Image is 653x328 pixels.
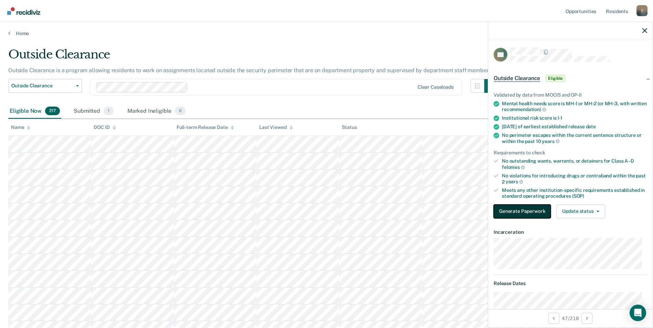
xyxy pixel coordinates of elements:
div: Status [342,124,357,130]
div: [DATE] of earliest established release [502,124,647,130]
span: years [542,139,559,144]
span: date [586,124,596,129]
dt: Release Dates [494,281,647,286]
div: Submitted [72,104,115,119]
div: T [636,5,647,16]
span: felonies [502,164,525,170]
div: Outside Clearance [8,47,498,67]
button: Next Opportunity [581,313,592,324]
button: Previous Opportunity [548,313,559,324]
a: Home [8,30,645,36]
span: Outside Clearance [494,75,540,82]
div: Name [11,124,30,130]
span: recommendation) [502,107,546,112]
div: No outstanding wants, warrants, or detainers for Class A–D [502,158,647,170]
span: 217 [45,107,60,116]
span: years [506,179,523,184]
span: 0 [175,107,186,116]
span: (SOP) [572,193,584,199]
button: Profile dropdown button [636,5,647,16]
div: Validated by data from MOCIS and OP-II [494,92,647,98]
div: Requirements to check [494,150,647,156]
span: Outside Clearance [11,83,73,89]
div: DOC ID [94,124,116,130]
span: 1 [104,107,114,116]
img: Recidiviz [7,7,40,15]
div: Last Viewed [259,124,293,130]
button: Update status [556,205,605,218]
div: Full-term Release Date [177,124,234,130]
dt: Incarceration [494,229,647,235]
div: Marked Ineligible [126,104,187,119]
div: 47 / 218 [488,309,653,327]
button: Generate Paperwork [494,205,551,218]
span: I-1 [558,115,562,121]
div: Meets any other institution-specific requirements established in standard operating procedures [502,187,647,199]
div: Open Intercom Messenger [630,305,646,321]
div: No perimeter escapes within the current sentence structure or within the past 10 [502,132,647,144]
div: Clear caseloads [418,84,454,90]
div: No violations for introducing drugs or contraband within the past 2 [502,173,647,185]
p: Outside Clearance is a program allowing residents to work on assignments located outside the secu... [8,67,493,74]
div: Outside ClearanceEligible [488,67,653,89]
div: Mental health needs score is MH-1 or MH-2 (or MH-3, with written [502,101,647,112]
span: Eligible [546,75,565,82]
div: Eligible Now [8,104,61,119]
div: Institutional risk score is [502,115,647,121]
